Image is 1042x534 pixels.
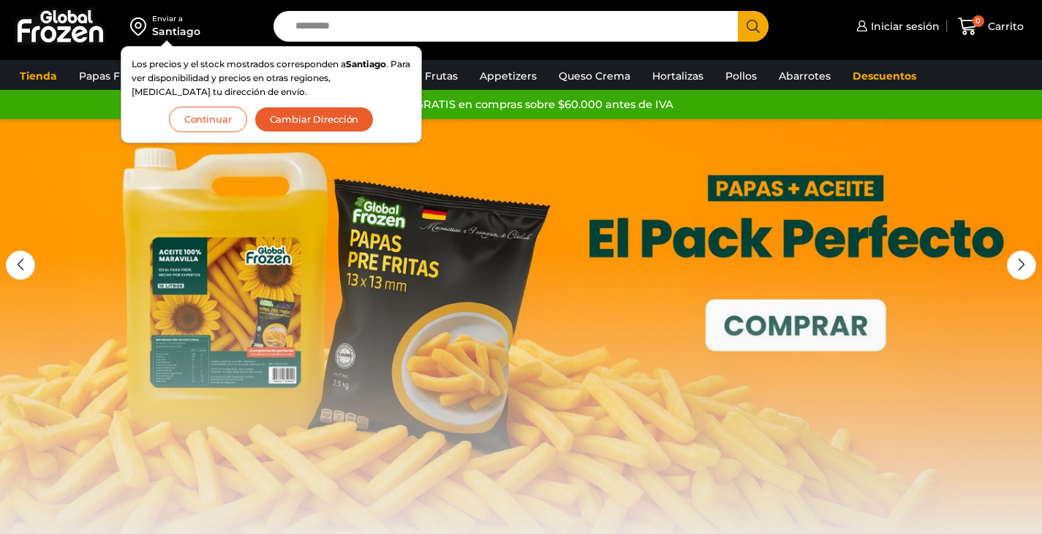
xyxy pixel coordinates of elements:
[72,62,150,90] a: Papas Fritas
[132,57,411,99] p: Los precios y el stock mostrados corresponden a . Para ver disponibilidad y precios en otras regi...
[12,62,64,90] a: Tienda
[718,62,764,90] a: Pollos
[645,62,711,90] a: Hortalizas
[1007,251,1036,280] div: Next slide
[152,14,200,24] div: Enviar a
[973,15,984,27] span: 0
[130,14,152,39] img: address-field-icon.svg
[6,251,35,280] div: Previous slide
[551,62,638,90] a: Queso Crema
[853,12,940,41] a: Iniciar sesión
[845,62,924,90] a: Descuentos
[472,62,544,90] a: Appetizers
[984,19,1024,34] span: Carrito
[867,19,940,34] span: Iniciar sesión
[346,58,386,69] strong: Santiago
[738,11,769,42] button: Search button
[169,107,247,132] button: Continuar
[152,24,200,39] div: Santiago
[771,62,838,90] a: Abarrotes
[254,107,374,132] button: Cambiar Dirección
[954,9,1027,44] a: 0 Carrito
